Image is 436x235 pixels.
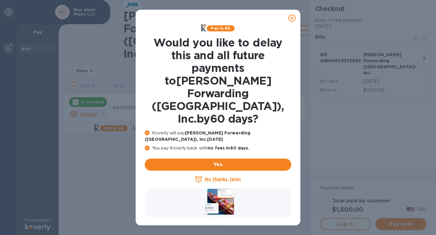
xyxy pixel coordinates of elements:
[205,177,241,182] u: No thanks, later
[145,130,250,142] b: [PERSON_NAME] Forwarding ([GEOGRAPHIC_DATA]), Inc. [DATE]
[145,36,291,125] h1: Would you like to delay this and all future payments to [PERSON_NAME] Forwarding ([GEOGRAPHIC_DAT...
[208,146,249,150] b: no fees in 60 days .
[145,130,291,143] p: Koverly will pay
[150,161,286,168] span: Yes
[145,145,291,151] p: You pay Koverly back with
[145,159,291,171] button: Yes
[211,26,230,31] b: Pay in 60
